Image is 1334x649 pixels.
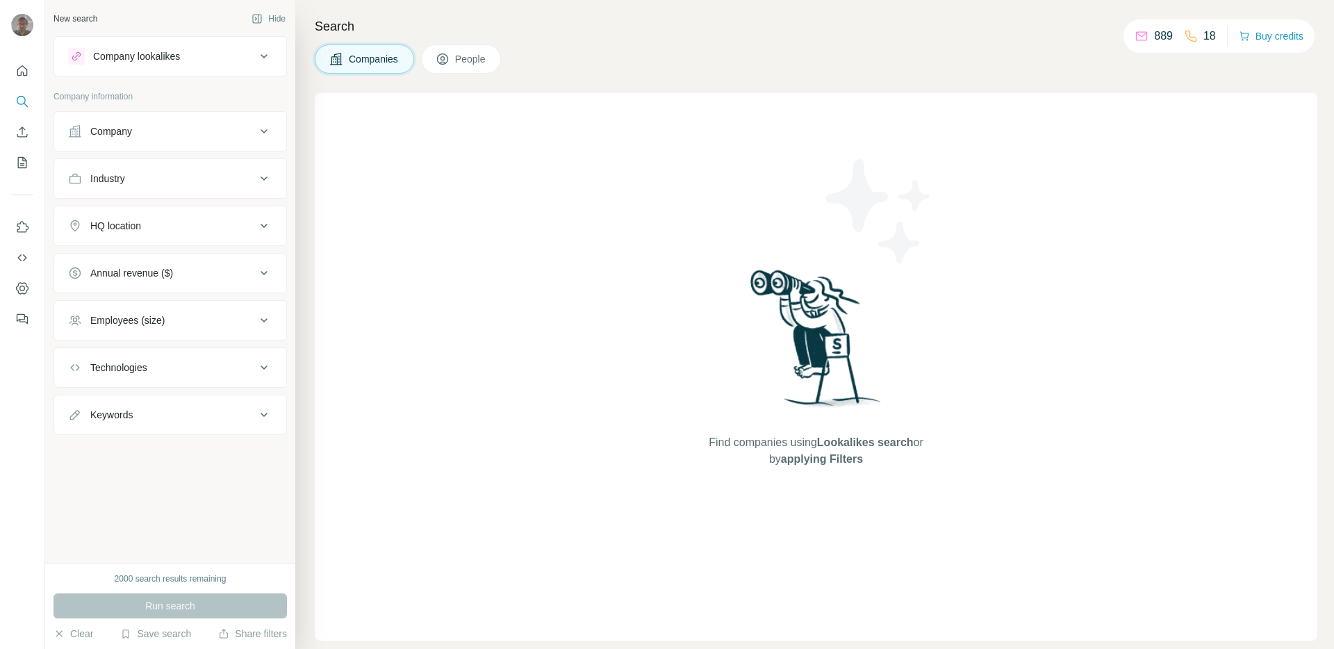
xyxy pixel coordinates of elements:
[54,40,286,73] button: Company lookalikes
[120,627,191,641] button: Save search
[11,120,33,145] button: Enrich CSV
[54,256,286,290] button: Annual revenue ($)
[90,361,147,375] div: Technologies
[90,219,141,233] div: HQ location
[315,17,1317,36] h4: Search
[115,573,227,585] div: 2000 search results remaining
[90,313,165,327] div: Employees (size)
[11,215,33,240] button: Use Surfe on LinkedIn
[705,434,927,468] span: Find companies using or by
[90,266,173,280] div: Annual revenue ($)
[11,89,33,114] button: Search
[744,266,889,421] img: Surfe Illustration - Woman searching with binoculars
[816,149,941,274] img: Surfe Illustration - Stars
[53,90,287,103] p: Company information
[1203,28,1216,44] p: 18
[11,276,33,301] button: Dashboard
[54,209,286,243] button: HQ location
[218,627,287,641] button: Share filters
[349,52,400,66] span: Companies
[1239,26,1303,46] button: Buy credits
[1154,28,1173,44] p: 889
[781,453,863,465] span: applying Filters
[11,58,33,83] button: Quick start
[54,162,286,195] button: Industry
[817,436,914,448] span: Lookalikes search
[54,351,286,384] button: Technologies
[54,398,286,432] button: Keywords
[11,150,33,175] button: My lists
[90,172,125,186] div: Industry
[54,115,286,148] button: Company
[90,408,133,422] div: Keywords
[11,14,33,36] img: Avatar
[242,8,295,29] button: Hide
[11,245,33,270] button: Use Surfe API
[53,627,93,641] button: Clear
[11,306,33,331] button: Feedback
[53,13,97,25] div: New search
[54,304,286,337] button: Employees (size)
[455,52,487,66] span: People
[90,124,132,138] div: Company
[93,49,180,63] div: Company lookalikes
